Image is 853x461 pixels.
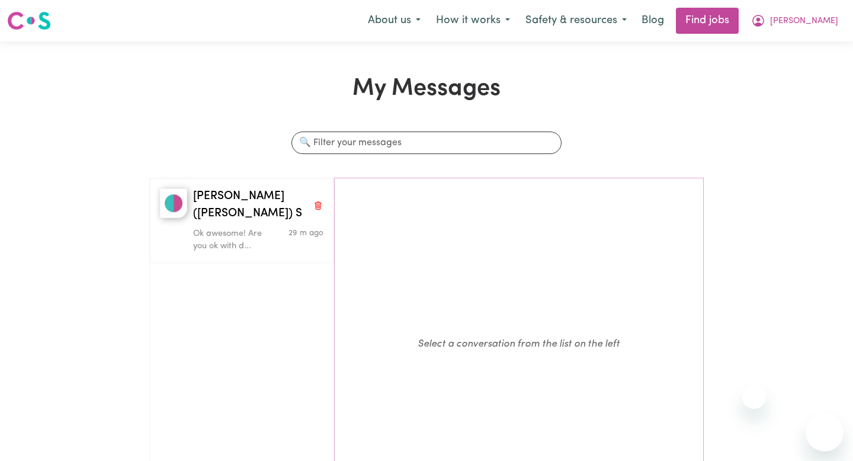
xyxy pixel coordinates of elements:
[193,228,280,253] p: Ok awesome! Are you ok with d...
[160,188,187,218] img: Caitlin (Rayne) S
[418,339,620,349] em: Select a conversation from the list on the left
[288,229,323,237] span: Message sent on August 4, 2025
[360,8,428,33] button: About us
[770,15,838,28] span: [PERSON_NAME]
[676,8,739,34] a: Find jobs
[7,7,51,34] a: Careseekers logo
[149,75,704,103] h1: My Messages
[743,8,846,33] button: My Account
[518,8,634,33] button: Safety & resources
[806,414,844,452] iframe: Button to launch messaging window
[7,10,51,31] img: Careseekers logo
[428,8,518,33] button: How it works
[634,8,671,34] a: Blog
[291,132,562,154] input: 🔍 Filter your messages
[313,198,323,213] button: Delete conversation
[150,178,333,263] button: Caitlin (Rayne) S[PERSON_NAME] ([PERSON_NAME]) SDelete conversationOk awesome! Are you ok with d....
[742,385,766,409] iframe: Close message
[193,188,308,223] span: [PERSON_NAME] ([PERSON_NAME]) S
